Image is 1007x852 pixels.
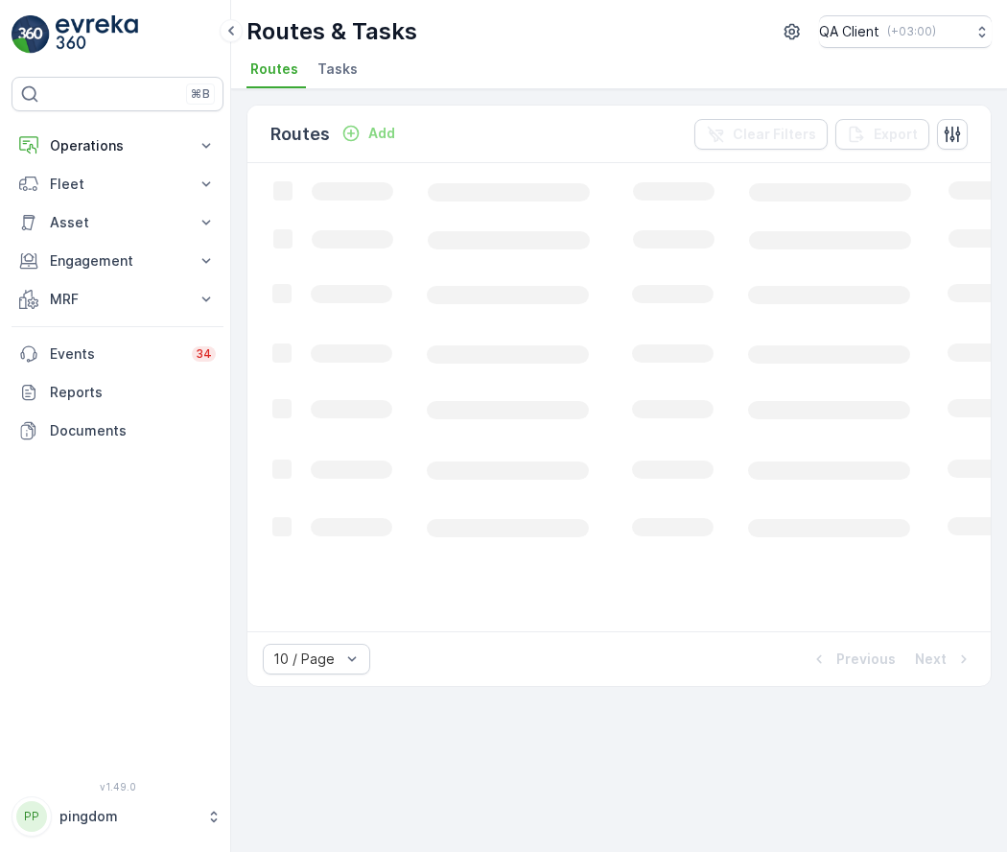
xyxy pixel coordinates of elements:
p: QA Client [819,22,879,41]
a: Reports [12,373,223,412]
p: Operations [50,136,185,155]
button: Next [913,648,975,671]
p: Previous [836,650,896,669]
button: PPpingdom [12,796,223,837]
div: PP [16,801,47,832]
a: Documents [12,412,223,450]
button: Clear Filters [694,119,828,150]
p: MRF [50,290,185,309]
p: Engagement [50,251,185,271]
p: Events [50,344,180,364]
button: QA Client(+03:00) [819,15,992,48]
p: ⌘B [191,86,210,102]
p: Export [874,125,918,144]
img: logo_light-DOdMpM7g.png [56,15,138,54]
p: Documents [50,421,216,440]
button: Asset [12,203,223,242]
p: 34 [196,346,212,362]
img: logo [12,15,50,54]
a: Events34 [12,335,223,373]
button: Fleet [12,165,223,203]
p: Add [368,124,395,143]
p: Routes [270,121,330,148]
button: Engagement [12,242,223,280]
button: Operations [12,127,223,165]
button: Export [835,119,929,150]
p: Reports [50,383,216,402]
span: Routes [250,59,298,79]
p: Asset [50,213,185,232]
p: Next [915,650,947,669]
p: pingdom [59,807,197,826]
span: v 1.49.0 [12,781,223,793]
p: Fleet [50,175,185,194]
p: ( +03:00 ) [887,24,936,39]
p: Clear Filters [733,125,816,144]
p: Routes & Tasks [246,16,417,47]
button: MRF [12,280,223,319]
span: Tasks [317,59,358,79]
button: Add [334,122,403,145]
button: Previous [808,648,898,671]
